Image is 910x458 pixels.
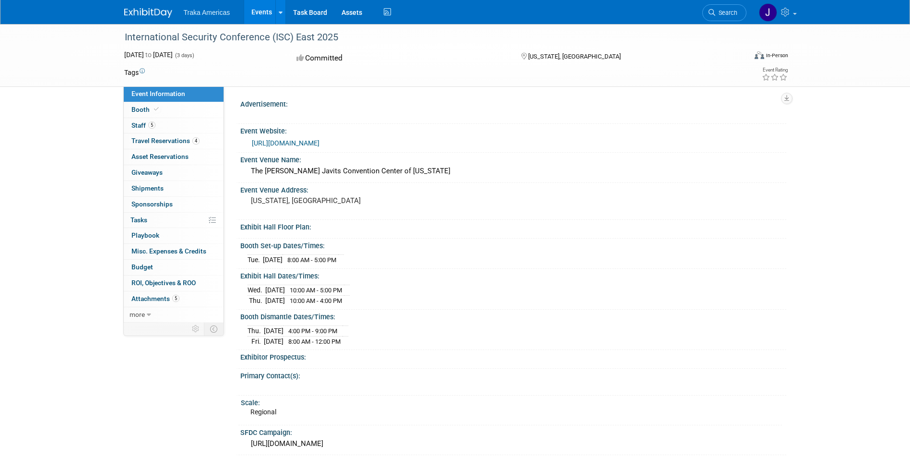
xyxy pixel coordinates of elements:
span: 4 [192,137,200,145]
span: Shipments [131,184,164,192]
span: more [130,311,145,318]
td: [DATE] [264,325,284,336]
span: [US_STATE], [GEOGRAPHIC_DATA] [528,53,621,60]
div: Event Rating [762,68,788,72]
div: Scale: [241,396,782,408]
span: Giveaways [131,169,163,176]
span: Booth [131,106,161,113]
div: In-Person [766,52,788,59]
span: ROI, Objectives & ROO [131,279,196,287]
span: Search [715,9,737,16]
span: Attachments [131,295,179,302]
a: Asset Reservations [124,149,224,165]
a: [URL][DOMAIN_NAME] [252,139,319,147]
span: Asset Reservations [131,153,189,160]
a: Budget [124,260,224,275]
img: ExhibitDay [124,8,172,18]
a: Search [702,4,746,21]
span: 5 [148,121,155,129]
a: Travel Reservations4 [124,133,224,149]
td: Personalize Event Tab Strip [188,323,204,335]
td: Wed. [248,285,265,296]
a: more [124,307,224,323]
a: Tasks [124,213,224,228]
div: [URL][DOMAIN_NAME] [248,436,779,451]
td: [DATE] [265,295,285,305]
a: Attachments5 [124,291,224,307]
div: Booth Set-up Dates/Times: [240,239,786,251]
div: Event Website: [240,124,786,136]
div: Committed [294,50,506,67]
a: Shipments [124,181,224,196]
div: Exhibit Hall Floor Plan: [240,220,786,232]
span: Event Information [131,90,185,97]
div: Exhibitor Prospectus: [240,350,786,362]
span: Misc. Expenses & Credits [131,247,206,255]
a: Misc. Expenses & Credits [124,244,224,259]
span: 5 [172,295,179,302]
span: Traka Americas [184,9,230,16]
img: Format-Inperson.png [755,51,764,59]
img: Justin Savala [759,3,777,22]
span: Sponsorships [131,200,173,208]
span: Staff [131,121,155,129]
td: Tags [124,68,145,77]
div: International Security Conference (ISC) East 2025 [121,29,732,46]
td: Toggle Event Tabs [204,323,224,335]
span: Playbook [131,231,159,239]
span: Regional [250,408,276,416]
a: ROI, Objectives & ROO [124,276,224,291]
a: Booth [124,102,224,118]
a: Playbook [124,228,224,243]
td: [DATE] [263,255,283,265]
a: Giveaways [124,165,224,181]
div: Event Venue Name: [240,153,786,165]
td: [DATE] [265,285,285,296]
span: Tasks [130,216,147,224]
div: Advertisement: [240,97,786,109]
td: Thu. [248,295,265,305]
div: Booth Dismantle Dates/Times: [240,310,786,322]
td: [DATE] [264,336,284,346]
td: Fri. [248,336,264,346]
div: Event Format [690,50,789,64]
span: 10:00 AM - 5:00 PM [290,287,342,294]
div: Exhibit Hall Dates/Times: [240,269,786,281]
a: Staff5 [124,118,224,133]
span: to [144,51,153,59]
pre: [US_STATE], [GEOGRAPHIC_DATA] [251,196,457,205]
a: Event Information [124,86,224,102]
span: Travel Reservations [131,137,200,145]
div: Primary Contact(s): [240,369,786,381]
span: 10:00 AM - 4:00 PM [290,297,342,304]
a: Sponsorships [124,197,224,212]
td: Thu. [248,325,264,336]
div: The [PERSON_NAME] Javits Convention Center of [US_STATE] [248,164,779,179]
i: Booth reservation complete [154,107,159,112]
span: Budget [131,263,153,271]
span: 4:00 PM - 9:00 PM [288,327,337,335]
span: 8:00 AM - 5:00 PM [287,256,336,264]
span: (3 days) [174,52,194,59]
span: 8:00 AM - 12:00 PM [288,338,341,345]
div: SFDC Campaign: [240,425,786,437]
span: [DATE] [DATE] [124,51,173,59]
div: Event Venue Address: [240,183,786,195]
td: Tue. [248,255,263,265]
